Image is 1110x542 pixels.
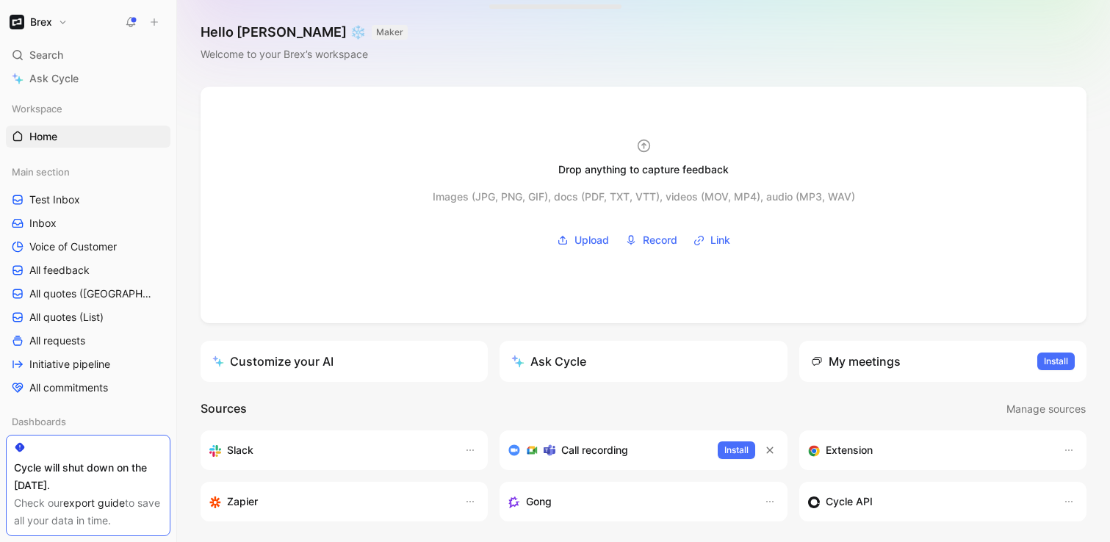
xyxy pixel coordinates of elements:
div: Welcome to your Brex’s workspace [201,46,408,63]
button: Install [718,441,755,459]
button: Link [688,229,735,251]
button: Record [620,229,682,251]
div: Capture feedback from your incoming calls [508,493,749,510]
div: Search [6,44,170,66]
div: Dashboards [6,411,170,433]
span: Upload [574,231,609,249]
span: All commitments [29,380,108,395]
span: Install [724,443,749,458]
h1: Brex [30,15,52,29]
a: Home [6,126,170,148]
span: Dashboards [12,414,66,429]
a: All requests [6,330,170,352]
h3: Gong [526,493,552,510]
span: All feedback [29,263,90,278]
span: Workspace [12,101,62,116]
div: Drop anything to capture feedback [558,161,729,178]
button: Ask Cycle [500,341,787,382]
div: Cycle will shut down on the [DATE]. [14,459,162,494]
h2: Sources [201,400,247,419]
a: Inbox [6,212,170,234]
span: All quotes (List) [29,310,104,325]
a: All feedback [6,259,170,281]
a: Ask Cycle [6,68,170,90]
div: Workspace [6,98,170,120]
span: Home [29,129,57,144]
a: Customize your AI [201,341,488,382]
span: Ask Cycle [29,70,79,87]
button: Upload [552,229,614,251]
span: All requests [29,333,85,348]
span: Voice of Customer [29,239,117,254]
img: Brex [10,15,24,29]
div: Capture feedback from thousands of sources with Zapier (survey results, recordings, sheets, etc). [209,493,450,510]
div: Sync your customers, send feedback and get updates in Slack [209,441,450,459]
div: Record & transcribe meetings from Zoom, Meet & Teams. [508,441,705,459]
button: BrexBrex [6,12,71,32]
h1: Hello [PERSON_NAME] ❄️ [201,24,408,41]
span: Manage sources [1006,400,1086,418]
h3: Slack [227,441,253,459]
div: Customize your AI [212,353,334,370]
div: Dashboards [6,411,170,437]
a: export guide [63,496,125,509]
span: Link [710,231,730,249]
a: Test Inbox [6,189,170,211]
div: Sync customers & send feedback from custom sources. Get inspired by our favorite use case [808,493,1048,510]
span: Test Inbox [29,192,80,207]
a: Initiative pipeline [6,353,170,375]
h3: Cycle API [826,493,873,510]
div: Main sectionTest InboxInboxVoice of CustomerAll feedbackAll quotes ([GEOGRAPHIC_DATA])All quotes ... [6,161,170,399]
button: MAKER [372,25,408,40]
span: Inbox [29,216,57,231]
div: Ask Cycle [511,353,586,370]
div: Images (JPG, PNG, GIF), docs (PDF, TXT, VTT), videos (MOV, MP4), audio (MP3, WAV) [433,188,855,206]
span: Initiative pipeline [29,357,110,372]
button: Manage sources [1006,400,1086,419]
a: All quotes (List) [6,306,170,328]
button: Install [1037,353,1075,370]
a: All commitments [6,377,170,399]
div: My meetings [811,353,901,370]
span: Record [643,231,677,249]
span: Install [1044,354,1068,369]
h3: Zapier [227,493,258,510]
h3: Extension [826,441,873,459]
h3: Call recording [561,441,628,459]
div: Main section [6,161,170,183]
div: Capture feedback from anywhere on the web [808,441,1048,459]
span: Search [29,46,63,64]
span: All quotes ([GEOGRAPHIC_DATA]) [29,286,154,301]
span: Main section [12,165,70,179]
a: Voice of Customer [6,236,170,258]
div: Check our to save all your data in time. [14,494,162,530]
a: All quotes ([GEOGRAPHIC_DATA]) [6,283,170,305]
